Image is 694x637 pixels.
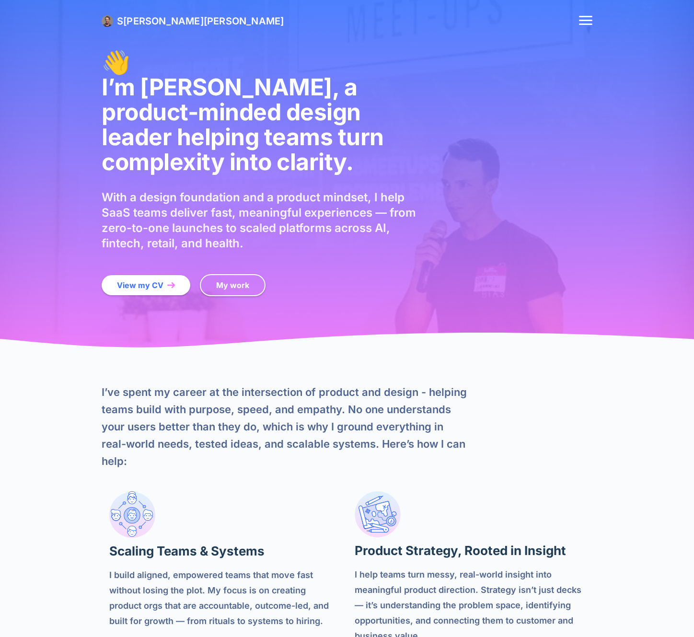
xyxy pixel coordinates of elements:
[109,491,155,538] img: Design Leadership Image
[355,543,585,558] h2: Product Strategy, Rooted in Insight
[200,274,266,296] a: My work
[117,15,284,27] span: S [PERSON_NAME]
[355,491,401,537] img: Strategy Image
[117,16,284,27] a: S[PERSON_NAME][PERSON_NAME]
[123,15,204,27] span: [PERSON_NAME]
[109,568,339,629] p: I build aligned, empowered teams that move fast without losing the plot. My focus is on creating ...
[102,383,470,470] p: I’ve spent my career at the intersection of product and design - helping teams build with purpose...
[102,190,428,251] p: With a design foundation and a product mindset, I help SaaS teams deliver fast, meaningful experi...
[102,275,190,295] a: View my CV
[102,50,428,174] h1: 👋 I’m [PERSON_NAME], a product-minded design leader helping teams turn complexity into clarity.
[109,544,339,559] h2: Scaling Teams & Systems
[579,16,592,26] button: website menu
